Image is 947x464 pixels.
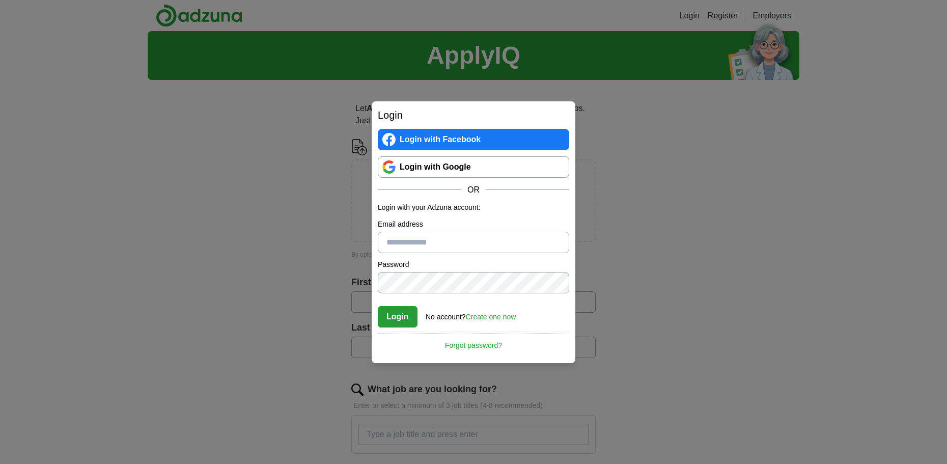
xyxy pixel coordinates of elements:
button: Login [378,306,417,327]
h2: Login [378,107,569,123]
a: Create one now [466,313,516,321]
a: Login with Facebook [378,129,569,150]
label: Email address [378,219,569,230]
p: Login with your Adzuna account: [378,202,569,213]
span: OR [461,184,486,196]
label: Password [378,259,569,270]
div: No account? [426,306,516,322]
a: Login with Google [378,156,569,178]
a: Forgot password? [378,334,569,351]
